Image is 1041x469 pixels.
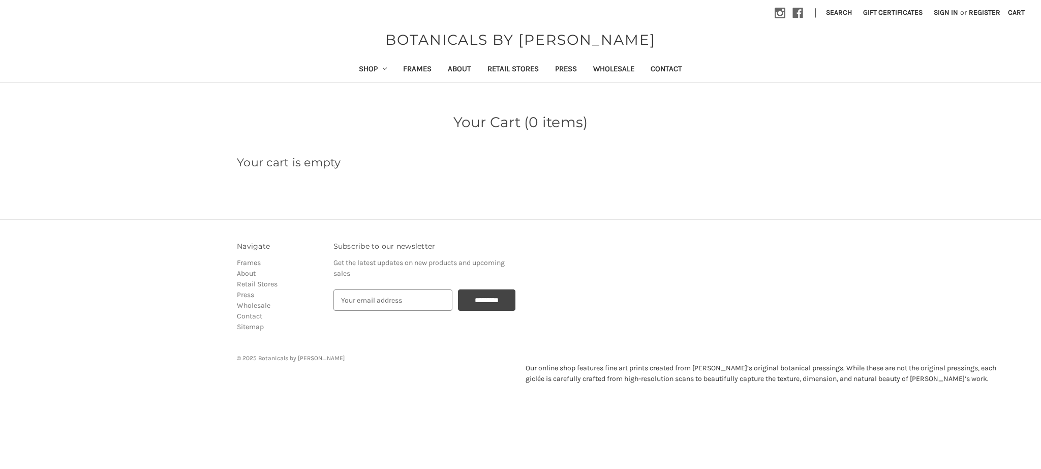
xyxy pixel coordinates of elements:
input: Your email address [333,289,452,311]
span: Cart [1008,8,1025,17]
a: Retail Stores [479,57,547,82]
span: or [959,7,968,18]
li: | [810,5,820,21]
a: Press [547,57,585,82]
p: Our online shop features fine art prints created from [PERSON_NAME]’s original botanical pressing... [526,363,1016,384]
p: Get the latest updates on new products and upcoming sales [333,257,515,279]
h3: Subscribe to our newsletter [333,241,515,252]
a: Sitemap [237,323,264,331]
a: Shop [351,57,395,82]
a: About [237,269,256,278]
h3: Your cart is empty [237,154,804,171]
a: BOTANICALS BY [PERSON_NAME] [380,29,661,50]
a: Frames [237,258,261,267]
h1: Your Cart (0 items) [237,111,804,133]
a: Wholesale [585,57,642,82]
h3: Navigate [237,241,323,252]
a: Contact [642,57,690,82]
p: © 2025 Botanicals by [PERSON_NAME] [237,354,804,363]
a: Retail Stores [237,280,278,288]
a: About [440,57,479,82]
a: Contact [237,312,262,320]
a: Frames [395,57,440,82]
a: Wholesale [237,301,270,310]
a: Press [237,290,254,299]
